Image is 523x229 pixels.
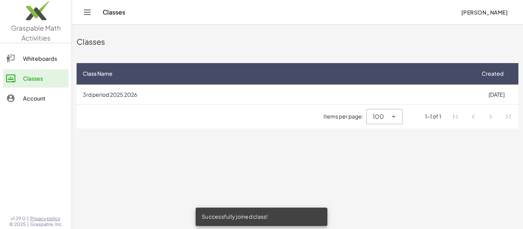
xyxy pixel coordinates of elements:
span: [PERSON_NAME] [461,9,508,16]
span: Created [482,70,503,78]
div: Whiteboards [23,54,65,63]
span: © 2025 [9,221,26,227]
span: Class Name [83,70,113,78]
span: | [27,221,29,227]
span: Items per page: [324,112,366,120]
span: Graspable, Inc. [30,221,63,227]
button: Toggle navigation [81,6,93,18]
a: Account [3,89,69,107]
nav: Pagination Navigation [447,108,517,125]
span: v1.29.0 [11,216,26,222]
a: Whiteboards [3,49,69,68]
span: Graspable Math Activities [11,24,61,42]
button: [PERSON_NAME] [455,5,514,19]
div: Classes [23,74,65,83]
div: 1-1 of 1 [425,112,441,120]
div: Classes [77,36,518,47]
span: | [27,216,29,222]
td: [DATE] [474,84,518,104]
span: 100 [373,112,384,121]
div: Account [23,94,65,103]
td: 3rd period 2025 2026 [77,84,474,104]
div: Successfully joined class! [196,208,327,226]
a: Privacy policy [30,216,63,222]
a: Classes [3,69,69,88]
